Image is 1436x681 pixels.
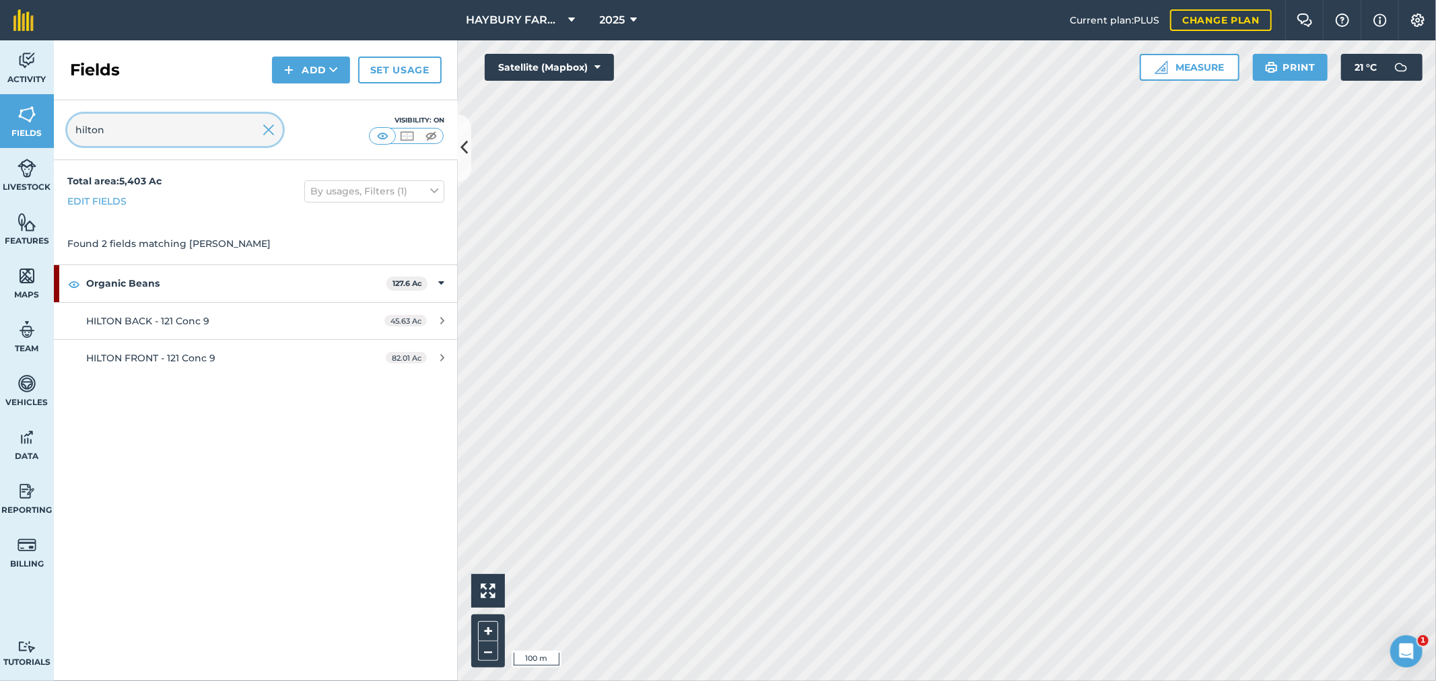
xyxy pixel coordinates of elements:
a: Set usage [358,57,442,83]
iframe: Intercom live chat [1390,635,1423,668]
div: Visibility: On [369,115,444,126]
button: + [478,621,498,641]
img: svg+xml;base64,PD94bWwgdmVyc2lvbj0iMS4wIiBlbmNvZGluZz0idXRmLTgiPz4KPCEtLSBHZW5lcmF0b3I6IEFkb2JlIE... [18,50,36,71]
img: svg+xml;base64,PD94bWwgdmVyc2lvbj0iMS4wIiBlbmNvZGluZz0idXRmLTgiPz4KPCEtLSBHZW5lcmF0b3I6IEFkb2JlIE... [18,427,36,447]
button: Print [1253,54,1328,81]
img: svg+xml;base64,PD94bWwgdmVyc2lvbj0iMS4wIiBlbmNvZGluZz0idXRmLTgiPz4KPCEtLSBHZW5lcmF0b3I6IEFkb2JlIE... [18,535,36,555]
h2: Fields [70,59,120,81]
strong: Total area : 5,403 Ac [67,175,162,187]
button: Satellite (Mapbox) [485,54,614,81]
span: 1 [1418,635,1429,646]
img: svg+xml;base64,PHN2ZyB4bWxucz0iaHR0cDovL3d3dy53My5vcmcvMjAwMC9zdmciIHdpZHRoPSIxNCIgaGVpZ2h0PSIyNC... [284,62,294,78]
img: svg+xml;base64,PD94bWwgdmVyc2lvbj0iMS4wIiBlbmNvZGluZz0idXRmLTgiPz4KPCEtLSBHZW5lcmF0b3I6IEFkb2JlIE... [18,481,36,501]
img: svg+xml;base64,PHN2ZyB4bWxucz0iaHR0cDovL3d3dy53My5vcmcvMjAwMC9zdmciIHdpZHRoPSI1MCIgaGVpZ2h0PSI0MC... [374,129,391,143]
a: HILTON FRONT - 121 Conc 982.01 Ac [54,340,458,376]
img: svg+xml;base64,PD94bWwgdmVyc2lvbj0iMS4wIiBlbmNvZGluZz0idXRmLTgiPz4KPCEtLSBHZW5lcmF0b3I6IEFkb2JlIE... [18,641,36,653]
img: svg+xml;base64,PHN2ZyB4bWxucz0iaHR0cDovL3d3dy53My5vcmcvMjAwMC9zdmciIHdpZHRoPSI1NiIgaGVpZ2h0PSI2MC... [18,104,36,124]
img: Four arrows, one pointing top left, one top right, one bottom right and the last bottom left [481,583,495,598]
div: Found 2 fields matching [PERSON_NAME] [54,223,458,264]
span: 2025 [600,12,625,28]
button: By usages, Filters (1) [304,180,444,202]
a: Change plan [1170,9,1272,31]
img: Ruler icon [1155,61,1168,74]
span: HILTON BACK - 121 Conc 9 [86,315,209,327]
span: 21 ° C [1355,54,1377,81]
img: svg+xml;base64,PD94bWwgdmVyc2lvbj0iMS4wIiBlbmNvZGluZz0idXRmLTgiPz4KPCEtLSBHZW5lcmF0b3I6IEFkb2JlIE... [18,158,36,178]
img: svg+xml;base64,PD94bWwgdmVyc2lvbj0iMS4wIiBlbmNvZGluZz0idXRmLTgiPz4KPCEtLSBHZW5lcmF0b3I6IEFkb2JlIE... [1388,54,1414,81]
img: svg+xml;base64,PHN2ZyB4bWxucz0iaHR0cDovL3d3dy53My5vcmcvMjAwMC9zdmciIHdpZHRoPSI1NiIgaGVpZ2h0PSI2MC... [18,266,36,286]
span: Current plan : PLUS [1070,13,1159,28]
img: svg+xml;base64,PHN2ZyB4bWxucz0iaHR0cDovL3d3dy53My5vcmcvMjAwMC9zdmciIHdpZHRoPSI1MCIgaGVpZ2h0PSI0MC... [399,129,415,143]
img: svg+xml;base64,PHN2ZyB4bWxucz0iaHR0cDovL3d3dy53My5vcmcvMjAwMC9zdmciIHdpZHRoPSI1MCIgaGVpZ2h0PSI0MC... [423,129,440,143]
span: HAYBURY FARMS INC [467,12,563,28]
div: Organic Beans127.6 Ac [54,265,458,301]
img: svg+xml;base64,PD94bWwgdmVyc2lvbj0iMS4wIiBlbmNvZGluZz0idXRmLTgiPz4KPCEtLSBHZW5lcmF0b3I6IEFkb2JlIE... [18,320,36,340]
button: 21 °C [1341,54,1423,81]
img: A cog icon [1410,13,1426,27]
input: Search [67,114,283,146]
img: Two speech bubbles overlapping with the left bubble in the forefront [1297,13,1313,27]
span: HILTON FRONT - 121 Conc 9 [86,352,215,364]
img: svg+xml;base64,PHN2ZyB4bWxucz0iaHR0cDovL3d3dy53My5vcmcvMjAwMC9zdmciIHdpZHRoPSIyMiIgaGVpZ2h0PSIzMC... [263,122,275,138]
img: fieldmargin Logo [13,9,34,31]
button: Add [272,57,350,83]
a: HILTON BACK - 121 Conc 945.63 Ac [54,303,458,339]
img: A question mark icon [1334,13,1350,27]
img: svg+xml;base64,PD94bWwgdmVyc2lvbj0iMS4wIiBlbmNvZGluZz0idXRmLTgiPz4KPCEtLSBHZW5lcmF0b3I6IEFkb2JlIE... [18,373,36,394]
img: svg+xml;base64,PHN2ZyB4bWxucz0iaHR0cDovL3d3dy53My5vcmcvMjAwMC9zdmciIHdpZHRoPSIxOCIgaGVpZ2h0PSIyNC... [68,276,80,292]
strong: Organic Beans [86,265,386,301]
img: svg+xml;base64,PHN2ZyB4bWxucz0iaHR0cDovL3d3dy53My5vcmcvMjAwMC9zdmciIHdpZHRoPSIxOSIgaGVpZ2h0PSIyNC... [1265,59,1278,75]
button: – [478,641,498,661]
strong: 127.6 Ac [392,279,422,288]
span: 45.63 Ac [384,315,427,326]
a: Edit fields [67,194,127,209]
button: Measure [1140,54,1239,81]
img: svg+xml;base64,PHN2ZyB4bWxucz0iaHR0cDovL3d3dy53My5vcmcvMjAwMC9zdmciIHdpZHRoPSI1NiIgaGVpZ2h0PSI2MC... [18,212,36,232]
img: svg+xml;base64,PHN2ZyB4bWxucz0iaHR0cDovL3d3dy53My5vcmcvMjAwMC9zdmciIHdpZHRoPSIxNyIgaGVpZ2h0PSIxNy... [1373,12,1387,28]
span: 82.01 Ac [386,352,427,363]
